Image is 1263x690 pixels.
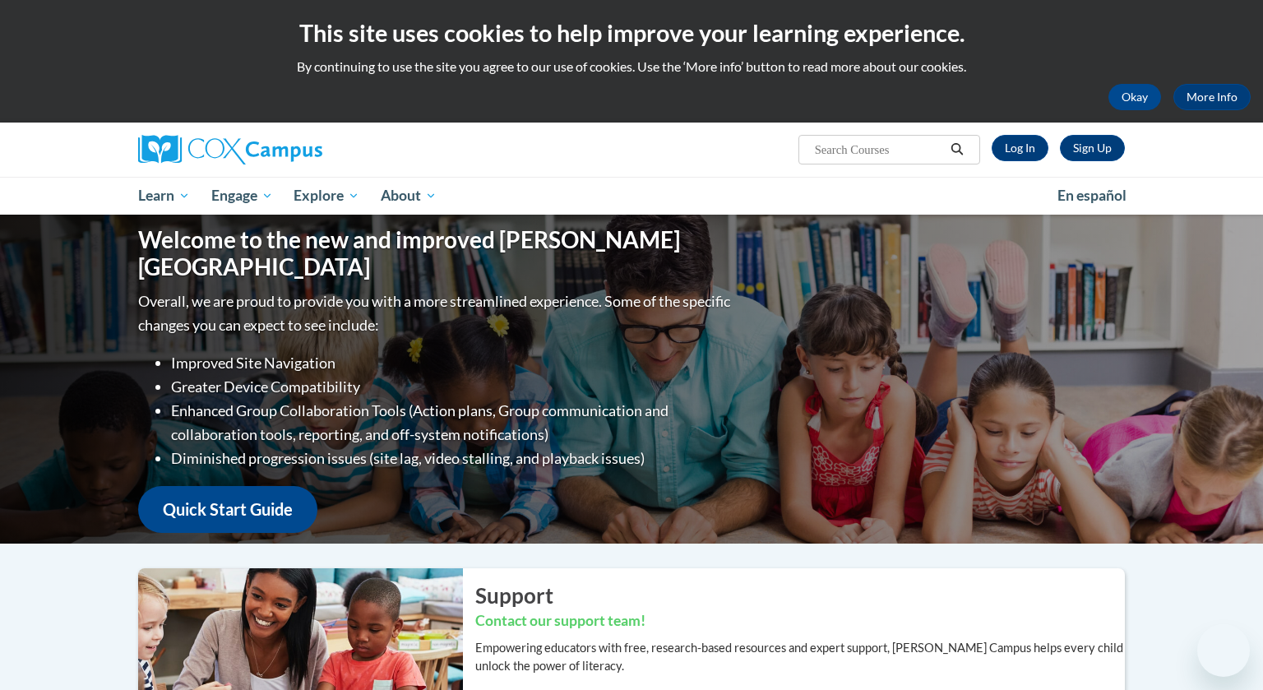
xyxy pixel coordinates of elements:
[12,16,1251,49] h2: This site uses cookies to help improve your learning experience.
[381,186,437,206] span: About
[1197,624,1250,677] iframe: Button to launch messaging window
[12,58,1251,76] p: By continuing to use the site you agree to our use of cookies. Use the ‘More info’ button to read...
[475,639,1125,675] p: Empowering educators with free, research-based resources and expert support, [PERSON_NAME] Campus...
[945,140,969,160] button: Search
[1057,187,1127,204] span: En español
[201,177,284,215] a: Engage
[1060,135,1125,161] a: Register
[171,399,734,447] li: Enhanced Group Collaboration Tools (Action plans, Group communication and collaboration tools, re...
[370,177,447,215] a: About
[294,186,359,206] span: Explore
[475,581,1125,610] h2: Support
[475,611,1125,632] h3: Contact our support team!
[138,186,190,206] span: Learn
[113,177,1150,215] div: Main menu
[138,135,451,164] a: Cox Campus
[171,351,734,375] li: Improved Site Navigation
[138,226,734,281] h1: Welcome to the new and improved [PERSON_NAME][GEOGRAPHIC_DATA]
[171,375,734,399] li: Greater Device Compatibility
[1047,178,1137,213] a: En español
[1173,84,1251,110] a: More Info
[992,135,1048,161] a: Log In
[138,486,317,533] a: Quick Start Guide
[1108,84,1161,110] button: Okay
[283,177,370,215] a: Explore
[813,140,945,160] input: Search Courses
[211,186,273,206] span: Engage
[127,177,201,215] a: Learn
[171,447,734,470] li: Diminished progression issues (site lag, video stalling, and playback issues)
[138,135,322,164] img: Cox Campus
[138,289,734,337] p: Overall, we are proud to provide you with a more streamlined experience. Some of the specific cha...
